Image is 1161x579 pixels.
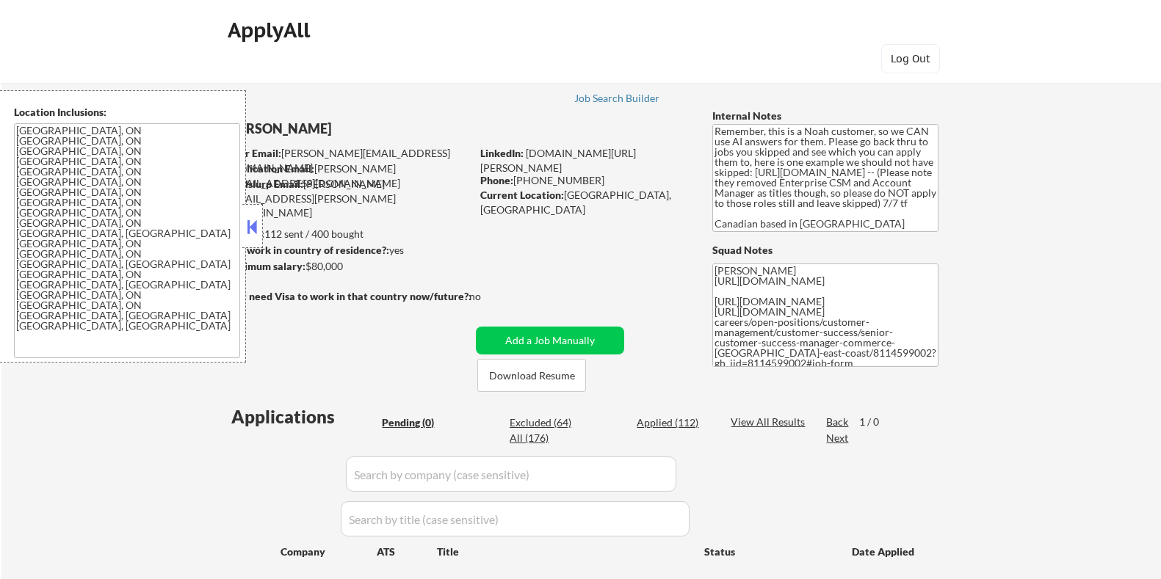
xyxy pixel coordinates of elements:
[476,327,624,354] button: Add a Job Manually
[227,120,529,138] div: [PERSON_NAME]
[228,146,471,175] div: [PERSON_NAME][EMAIL_ADDRESS][DOMAIN_NAME]
[480,147,636,174] a: [DOMAIN_NAME][URL][PERSON_NAME]
[228,18,314,43] div: ApplyAll
[731,415,809,429] div: View All Results
[859,415,893,429] div: 1 / 0
[227,177,471,220] div: [PERSON_NAME][EMAIL_ADDRESS][PERSON_NAME][DOMAIN_NAME]
[826,431,850,445] div: Next
[510,415,583,430] div: Excluded (64)
[226,260,305,272] strong: Minimum salary:
[227,178,303,190] strong: Mailslurp Email:
[341,501,690,536] input: Search by title (case sensitive)
[826,415,850,429] div: Back
[226,259,471,274] div: $80,000
[382,415,455,430] div: Pending (0)
[469,289,511,304] div: no
[437,545,690,559] div: Title
[480,174,513,186] strong: Phone:
[704,538,831,564] div: Status
[231,408,377,426] div: Applications
[227,290,471,302] strong: Will need Visa to work in that country now/future?:
[480,147,524,159] strong: LinkedIn:
[226,227,471,241] div: 112 sent / 400 bought
[480,189,564,201] strong: Current Location:
[852,545,916,559] div: Date Applied
[712,243,938,258] div: Squad Notes
[637,415,710,430] div: Applied (112)
[477,359,586,392] button: Download Resume
[14,105,240,120] div: Location Inclusions:
[377,545,437,559] div: ATS
[228,162,314,175] strong: Application Email:
[228,161,471,190] div: [PERSON_NAME][EMAIL_ADDRESS][DOMAIN_NAME]
[226,243,466,258] div: yes
[480,188,688,216] div: [GEOGRAPHIC_DATA], [GEOGRAPHIC_DATA]
[881,44,940,73] button: Log Out
[574,92,660,107] a: Job Search Builder
[510,431,583,445] div: All (176)
[346,456,676,492] input: Search by company (case sensitive)
[712,109,938,123] div: Internal Notes
[574,93,660,103] div: Job Search Builder
[281,545,377,559] div: Company
[226,244,389,256] strong: Can work in country of residence?:
[480,173,688,188] div: [PHONE_NUMBER]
